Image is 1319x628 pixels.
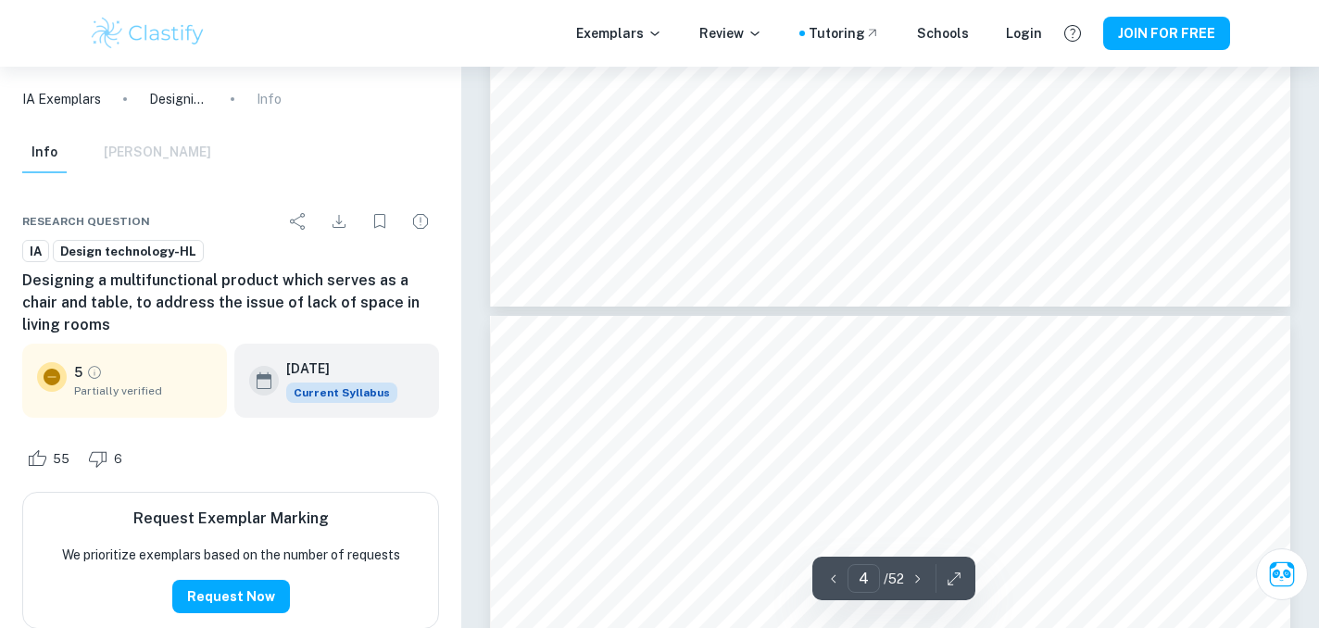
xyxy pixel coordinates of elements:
button: JOIN FOR FREE [1103,17,1230,50]
a: Login [1006,23,1042,44]
a: Tutoring [809,23,880,44]
p: We prioritize exemplars based on the number of requests [62,545,400,565]
a: Grade partially verified [86,364,103,381]
p: / 52 [884,569,904,589]
div: Download [320,203,358,240]
img: Clastify logo [89,15,207,52]
h6: Designing a multifunctional product which serves as a chair and table, to address the issue of la... [22,270,439,336]
p: Review [699,23,762,44]
div: Bookmark [361,203,398,240]
p: Exemplars [576,23,662,44]
button: Info [22,132,67,173]
a: Schools [917,23,969,44]
div: Report issue [402,203,439,240]
button: Help and Feedback [1057,18,1088,49]
div: Like [22,444,80,473]
h6: [DATE] [286,358,383,379]
span: Design technology-HL [54,243,203,261]
span: 55 [43,450,80,469]
a: Design technology-HL [53,240,204,263]
h6: Request Exemplar Marking [133,508,329,530]
span: IA [23,243,48,261]
div: Dislike [83,444,132,473]
div: Share [280,203,317,240]
p: 5 [74,362,82,383]
span: Current Syllabus [286,383,397,403]
button: Request Now [172,580,290,613]
span: Partially verified [74,383,212,399]
button: Ask Clai [1256,548,1308,600]
a: IA [22,240,49,263]
a: IA Exemplars [22,89,101,109]
p: Designing a multifunctional product which serves as a chair and table, to address the issue of la... [149,89,208,109]
span: 6 [104,450,132,469]
p: Info [257,89,282,109]
span: Research question [22,213,150,230]
div: This exemplar is based on the current syllabus. Feel free to refer to it for inspiration/ideas wh... [286,383,397,403]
